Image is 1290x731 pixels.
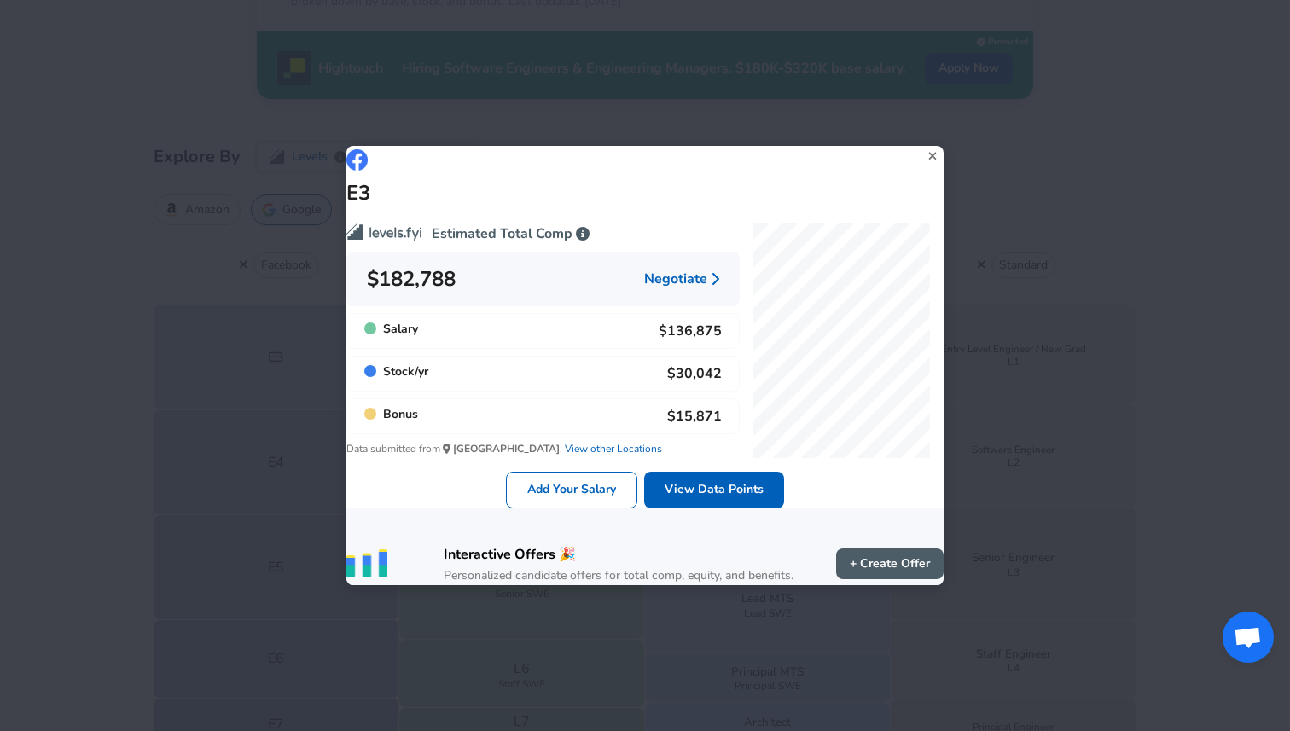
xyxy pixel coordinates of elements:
[444,542,793,566] h6: Interactive Offers 🎉
[346,223,428,241] img: Levels.fyi logo
[364,321,418,341] span: Salary
[346,549,387,577] img: vertical-bars.png
[346,441,740,458] span: Data submitted from .
[346,223,740,245] p: Estimated Total Comp
[346,179,370,206] h1: E3
[453,442,560,455] strong: [GEOGRAPHIC_DATA]
[367,265,456,293] div: $182,788
[644,265,719,293] a: Negotiate
[667,406,722,426] p: $15,871
[659,321,722,341] p: $136,875
[444,566,793,585] h6: Personalized candidate offers for total comp, equity, and benefits.
[562,442,662,455] a: View other Locations
[364,406,418,426] span: Bonus
[1223,612,1274,663] div: Open chat
[364,363,428,384] span: Stock / yr
[667,363,722,384] p: $30,042
[506,472,637,508] a: Add Your Salary
[644,472,784,508] a: View Data Points
[836,548,944,580] a: + Create Offer
[346,508,944,585] a: Interactive Offers 🎉Personalized candidate offers for total comp, equity, and benefits.+ Create O...
[346,149,368,171] img: Facebook Icon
